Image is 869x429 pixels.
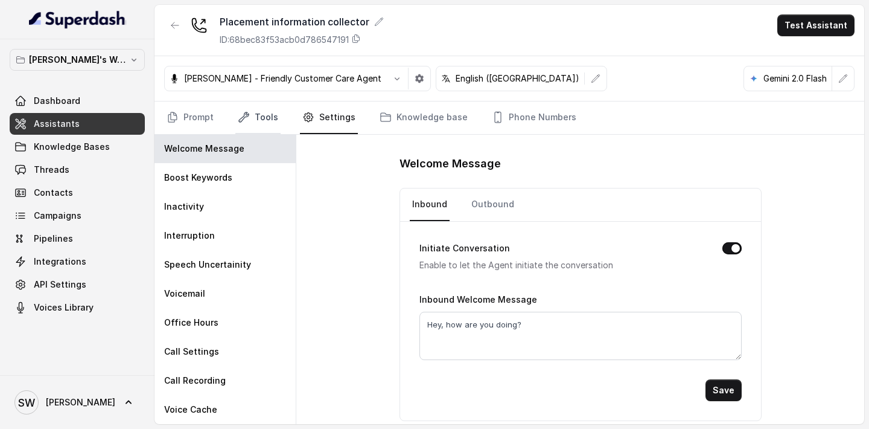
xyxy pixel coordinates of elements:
[164,201,204,213] p: Inactivity
[34,256,86,268] span: Integrations
[10,136,145,158] a: Knowledge Bases
[419,241,510,256] label: Initiate Conversation
[10,113,145,135] a: Assistants
[777,15,855,36] button: Test Assistant
[10,205,145,227] a: Campaigns
[18,396,35,409] text: SW
[29,53,126,67] p: [PERSON_NAME]'s Workspace
[220,15,384,29] div: Placement information collector
[164,102,216,134] a: Prompt
[34,210,81,222] span: Campaigns
[164,317,218,329] p: Office Hours
[10,297,145,318] a: Voices Library
[419,258,703,273] p: Enable to let the Agent initiate the conversation
[164,172,232,184] p: Boost Keywords
[46,396,115,408] span: [PERSON_NAME]
[10,159,145,181] a: Threads
[164,346,219,358] p: Call Settings
[10,251,145,273] a: Integrations
[34,233,73,245] span: Pipelines
[10,49,145,71] button: [PERSON_NAME]'s Workspace
[220,34,349,46] p: ID: 68bec83f53acb0d786547191
[34,302,94,314] span: Voices Library
[164,288,205,300] p: Voicemail
[10,385,145,419] a: [PERSON_NAME]
[10,182,145,204] a: Contacts
[10,228,145,250] a: Pipelines
[763,73,827,85] p: Gemini 2.0 Flash
[184,73,381,85] p: [PERSON_NAME] - Friendly Customer Care Agent
[164,404,217,416] p: Voice Cache
[10,274,145,295] a: API Settings
[164,375,226,387] p: Call Recording
[164,102,855,134] nav: Tabs
[34,187,73,199] span: Contacts
[419,312,742,360] textarea: Hey, how are you doing?
[34,141,110,153] span: Knowledge Bases
[164,143,244,155] p: Welcome Message
[489,102,579,134] a: Phone Numbers
[34,164,69,176] span: Threads
[300,102,358,134] a: Settings
[235,102,281,134] a: Tools
[34,279,86,291] span: API Settings
[456,73,579,85] p: English ([GEOGRAPHIC_DATA])
[749,74,759,83] svg: google logo
[410,189,751,221] nav: Tabs
[469,189,517,221] a: Outbound
[10,90,145,112] a: Dashboard
[399,154,762,173] h1: Welcome Message
[377,102,470,134] a: Knowledge base
[410,189,450,221] a: Inbound
[29,10,126,29] img: light.svg
[705,379,742,401] button: Save
[419,294,537,305] label: Inbound Welcome Message
[34,118,80,130] span: Assistants
[34,95,80,107] span: Dashboard
[164,259,251,271] p: Speech Uncertainity
[164,230,215,242] p: Interruption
